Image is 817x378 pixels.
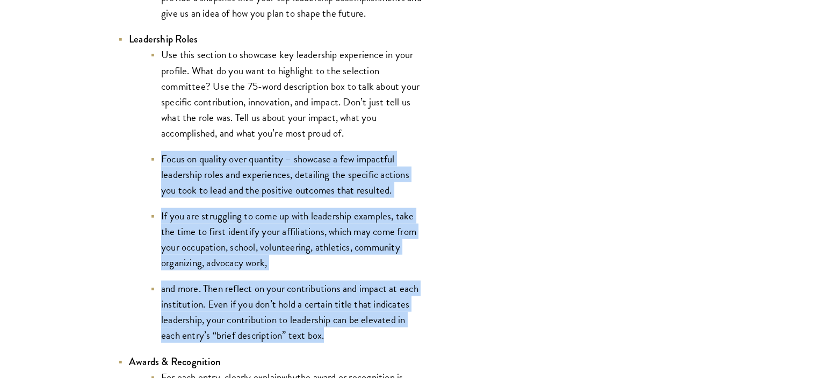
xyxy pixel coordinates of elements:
[150,151,424,198] li: Focus on quality over quantity – showcase a few impactful leadership roles and experiences, detai...
[150,281,424,343] li: and more. Then reflect on your contributions and impact at each institution. Even if you don’t ho...
[150,208,424,270] li: If you are struggling to come up with leadership examples, take the time to first identify your a...
[150,47,424,140] li: Use this section to showcase key leadership experience in your profile. What do you want to highl...
[129,32,198,46] strong: Leadership Roles
[129,354,221,369] strong: Awards & Recognition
